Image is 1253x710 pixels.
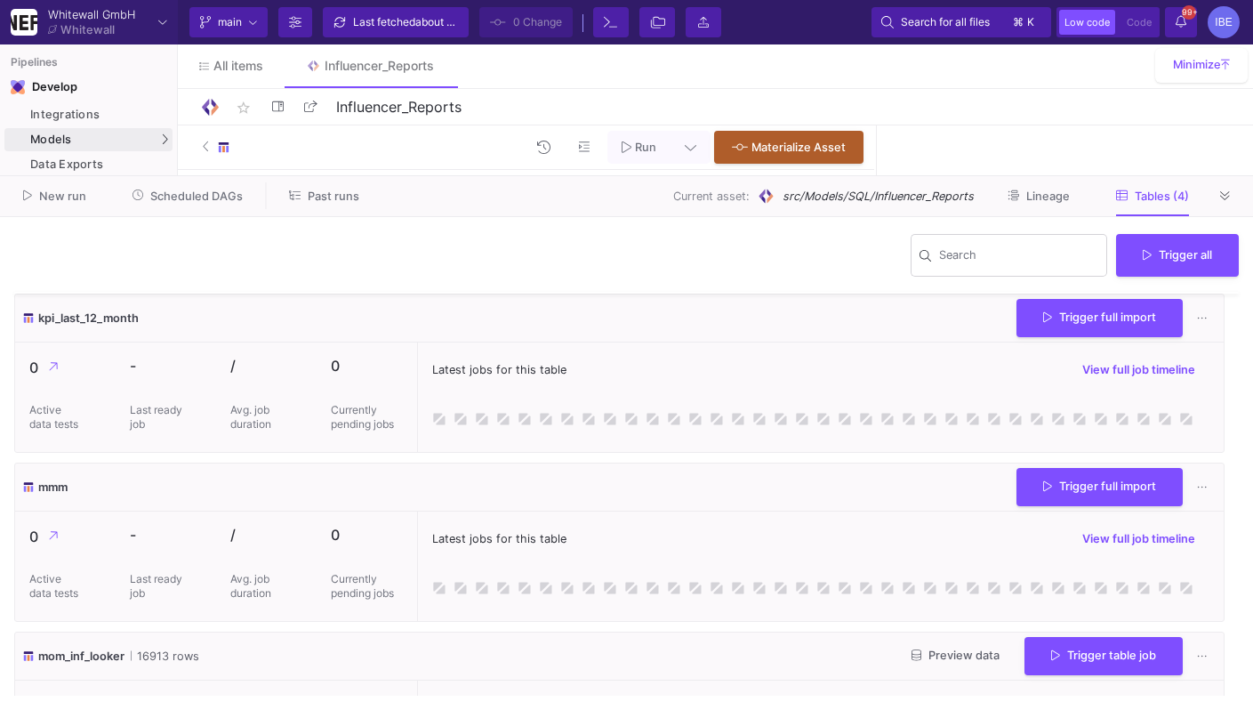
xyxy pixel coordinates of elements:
[1121,10,1157,35] button: Code
[323,7,469,37] button: Last fetchedabout 1 hour ago
[38,648,124,665] span: mom_inf_looker
[1127,16,1152,28] span: Code
[4,73,173,101] mat-expansion-panel-header: Navigation iconDevelop
[213,59,263,73] span: All items
[11,9,37,36] img: YZ4Yr8zUCx6JYM5gIgaTIQYeTXdcwQjnYC8iZtTV.png
[1165,7,1197,37] button: 99+
[783,188,974,205] span: src/Models/SQL/Influencer_Reports
[230,572,284,601] p: Avg. job duration
[38,479,68,496] span: mmm
[1095,182,1210,210] button: Tables (4)
[1143,248,1212,262] span: Trigger all
[1059,10,1115,35] button: Low code
[871,7,1051,37] button: Search for all files⌘k
[29,526,101,548] p: 0
[30,108,168,122] div: Integrations
[635,141,656,154] span: Run
[217,141,230,154] img: SQL-Model type child icon
[1064,16,1110,28] span: Low code
[60,24,115,36] div: Whitewall
[199,96,221,118] img: Logo
[22,310,35,327] img: icon
[218,9,242,36] span: main
[2,182,108,210] button: New run
[150,190,243,203] span: Scheduled DAGs
[189,131,252,164] button: SQL-Model type child icon
[331,572,403,601] p: Currently pending jobs
[131,648,199,665] span: 16913 rows
[1068,357,1209,383] button: View full job timeline
[415,15,498,28] span: about 1 hour ago
[130,526,202,544] p: -
[1082,532,1195,545] span: View full job timeline
[1182,5,1196,20] span: 99+
[1135,190,1189,203] span: Tables (4)
[1082,363,1195,376] span: View full job timeline
[39,190,86,203] span: New run
[331,357,403,375] p: 0
[1043,480,1156,493] span: Trigger full import
[901,9,990,36] span: Search for all files
[48,9,135,20] div: Whitewall GmbH
[1016,468,1183,506] button: Trigger full import
[111,182,265,210] button: Scheduled DAGs
[230,403,284,432] p: Avg. job duration
[1008,12,1041,33] button: ⌘k
[308,190,359,203] span: Past runs
[1068,526,1209,553] button: View full job timeline
[1024,637,1183,675] button: Trigger table job
[189,7,268,37] button: main
[306,59,321,74] img: Tab icon
[30,133,72,147] span: Models
[22,479,35,496] img: icon
[233,97,254,118] mat-icon: star_border
[29,403,83,432] p: Active data tests
[432,530,566,547] span: Latest jobs for this table
[130,403,183,432] p: Last ready job
[607,131,671,164] button: Run
[268,182,381,210] button: Past runs
[4,153,173,176] a: Data Exports
[897,642,1014,670] button: Preview data
[751,141,846,154] span: Materialize Asset
[757,187,775,206] img: SQL Model
[4,103,173,126] a: Integrations
[130,357,202,375] p: -
[29,357,101,379] p: 0
[32,80,59,94] div: Develop
[1026,190,1070,203] span: Lineage
[11,80,25,94] img: Navigation icon
[331,526,403,544] p: 0
[1051,649,1156,662] span: Trigger table job
[1027,12,1034,33] span: k
[912,649,1000,662] span: Preview data
[38,310,139,327] span: kpi_last_12_month
[1208,6,1240,38] div: IBE
[230,357,302,375] p: /
[325,59,434,73] div: Influencer_Reports
[331,403,403,432] p: Currently pending jobs
[130,572,183,601] p: Last ready job
[29,572,83,601] p: Active data tests
[1013,12,1024,33] span: ⌘
[714,131,863,164] button: Materialize Asset
[30,157,168,172] div: Data Exports
[1043,311,1156,324] span: Trigger full import
[1116,234,1239,277] button: Trigger all
[1202,6,1240,38] button: IBE
[230,526,302,544] p: /
[22,648,35,665] img: icon
[986,182,1091,210] button: Lineage
[673,188,750,205] span: Current asset:
[1016,299,1183,337] button: Trigger full import
[353,9,460,36] div: Last fetched
[432,361,566,378] span: Latest jobs for this table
